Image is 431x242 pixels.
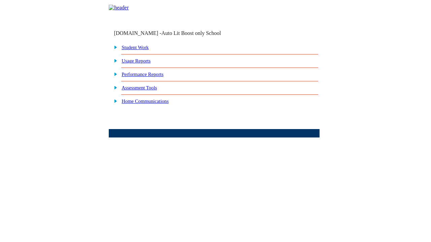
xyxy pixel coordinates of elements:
[122,45,148,50] a: Student Work
[110,71,118,77] img: plus.gif
[110,44,118,50] img: plus.gif
[122,85,157,90] a: Assessment Tools
[114,30,238,36] td: [DOMAIN_NAME] -
[122,72,163,77] a: Performance Reports
[122,58,151,64] a: Usage Reports
[110,98,118,104] img: plus.gif
[110,84,118,90] img: plus.gif
[161,30,221,36] nobr: Auto Lit Boost only School
[122,98,169,104] a: Home Communications
[109,5,129,11] img: header
[110,57,118,64] img: plus.gif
